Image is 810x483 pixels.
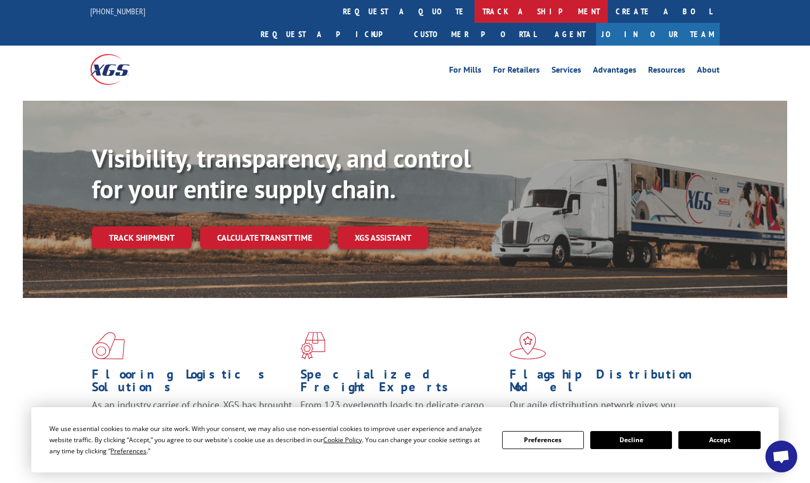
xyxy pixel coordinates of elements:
button: Accept [678,431,760,449]
div: We use essential cookies to make our site work. With your consent, we may also use non-essential ... [49,423,489,456]
div: Open chat [765,441,797,472]
a: Resources [648,66,685,77]
div: Cookie Consent Prompt [31,407,779,472]
h1: Specialized Freight Experts [300,368,501,399]
span: Our agile distribution network gives you nationwide inventory management on demand. [510,399,705,424]
span: Preferences [110,446,147,455]
a: [PHONE_NUMBER] [90,6,145,16]
h1: Flagship Distribution Model [510,368,710,399]
span: Cookie Policy [323,435,362,444]
img: xgs-icon-total-supply-chain-intelligence-red [92,332,125,359]
a: Customer Portal [406,23,544,46]
button: Decline [590,431,672,449]
a: Advantages [593,66,636,77]
a: For Retailers [493,66,540,77]
b: Visibility, transparency, and control for your entire supply chain. [92,142,471,205]
a: Join Our Team [596,23,720,46]
h1: Flooring Logistics Solutions [92,368,292,399]
a: About [697,66,720,77]
a: For Mills [449,66,481,77]
a: Services [552,66,581,77]
a: XGS ASSISTANT [338,226,428,249]
p: From 123 overlength loads to delicate cargo, our experienced staff knows the best way to move you... [300,399,501,446]
a: Agent [544,23,596,46]
img: xgs-icon-focused-on-flooring-red [300,332,325,359]
a: Request a pickup [253,23,406,46]
span: As an industry carrier of choice, XGS has brought innovation and dedication to flooring logistics... [92,399,292,436]
a: Track shipment [92,226,192,249]
button: Preferences [502,431,584,449]
a: Calculate transit time [200,226,329,249]
img: xgs-icon-flagship-distribution-model-red [510,332,546,359]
